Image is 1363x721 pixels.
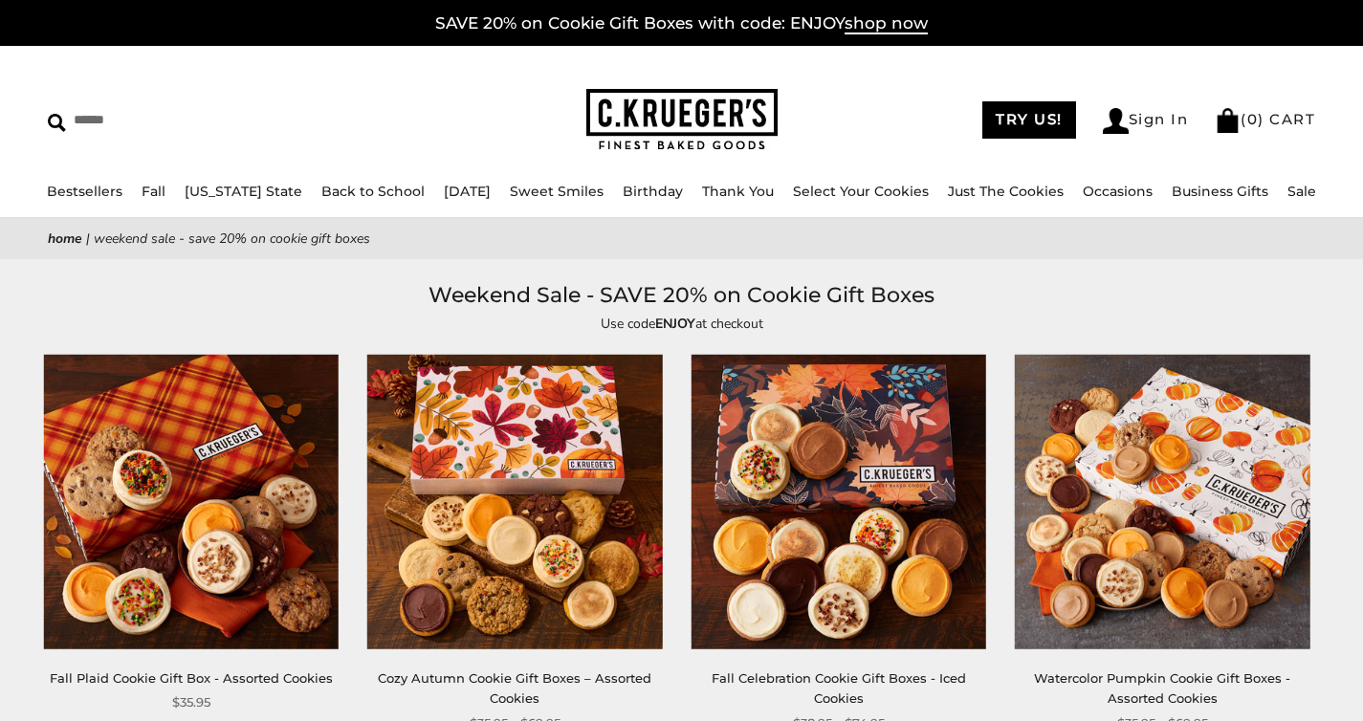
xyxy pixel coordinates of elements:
a: Sign In [1103,108,1189,134]
img: Account [1103,108,1129,134]
a: Birthday [623,183,683,200]
input: Search [48,105,345,135]
span: 0 [1247,110,1259,128]
a: Fall [142,183,165,200]
a: (0) CART [1215,110,1315,128]
img: Cozy Autumn Cookie Gift Boxes – Assorted Cookies [367,355,662,649]
a: Sweet Smiles [510,183,604,200]
span: | [86,229,90,248]
img: Watercolor Pumpkin Cookie Gift Boxes - Assorted Cookies [1015,355,1309,649]
a: Occasions [1083,183,1153,200]
a: Home [48,229,82,248]
a: Fall Plaid Cookie Gift Box - Assorted Cookies [50,670,333,686]
a: Business Gifts [1172,183,1268,200]
h1: Weekend Sale - SAVE 20% on Cookie Gift Boxes [77,278,1286,313]
a: SAVE 20% on Cookie Gift Boxes with code: ENJOYshop now [435,13,928,34]
a: Fall Celebration Cookie Gift Boxes - Iced Cookies [712,670,966,706]
a: [DATE] [444,183,491,200]
a: Thank You [702,183,774,200]
img: Bag [1215,108,1241,133]
nav: breadcrumbs [48,228,1315,250]
img: Fall Celebration Cookie Gift Boxes - Iced Cookies [692,355,986,649]
img: Fall Plaid Cookie Gift Box - Assorted Cookies [44,355,339,649]
p: Use code at checkout [242,313,1122,335]
span: shop now [845,13,928,34]
a: Sale [1287,183,1316,200]
a: Bestsellers [47,183,122,200]
img: C.KRUEGER'S [586,89,778,151]
strong: ENJOY [655,315,695,333]
a: Just The Cookies [948,183,1064,200]
a: Select Your Cookies [793,183,929,200]
img: Search [48,114,66,132]
a: Back to School [321,183,425,200]
a: TRY US! [982,101,1076,139]
a: Cozy Autumn Cookie Gift Boxes – Assorted Cookies [378,670,651,706]
a: [US_STATE] State [185,183,302,200]
span: $35.95 [172,692,210,712]
span: Weekend Sale - SAVE 20% on Cookie Gift Boxes [94,229,370,248]
a: Watercolor Pumpkin Cookie Gift Boxes - Assorted Cookies [1034,670,1290,706]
